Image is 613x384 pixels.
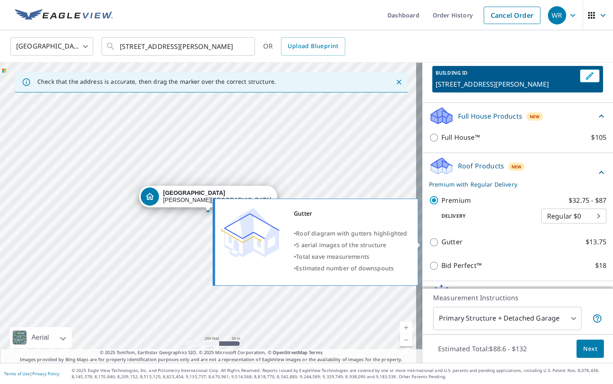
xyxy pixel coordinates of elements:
[163,190,225,196] strong: [GEOGRAPHIC_DATA]
[296,264,394,272] span: Estimated number of downspouts
[72,367,609,380] p: © 2025 Eagle View Technologies, Inc. and Pictometry International Corp. All Rights Reserved. Repo...
[37,78,276,85] p: Check that the address is accurate, then drag the marker over the correct structure.
[436,69,468,76] p: BUILDING ID
[586,237,606,247] p: $13.75
[10,327,72,348] div: Aerial
[431,340,533,358] p: Estimated Total: $88.6 - $132
[441,260,482,271] p: Bid Perfect™
[569,195,606,206] p: $32.75 - $87
[530,113,540,120] span: New
[429,284,606,304] div: Solar ProductsNew
[15,9,113,22] img: EV Logo
[400,334,412,346] a: Current Level 17, Zoom Out
[294,239,407,251] div: •
[484,7,540,24] a: Cancel Order
[163,190,271,204] div: [PERSON_NAME][GEOGRAPHIC_DATA]
[10,35,93,58] div: [GEOGRAPHIC_DATA]
[4,371,30,377] a: Terms of Use
[541,204,606,228] div: Regular $0
[429,212,541,220] p: Delivery
[309,349,322,355] a: Terms
[458,161,504,171] p: Roof Products
[458,111,522,121] p: Full House Products
[441,237,463,247] p: Gutter
[100,349,322,356] span: © 2025 TomTom, Earthstar Geographics SIO, © 2025 Microsoft Corporation, ©
[433,293,602,303] p: Measurement Instructions
[595,260,606,271] p: $18
[433,307,582,330] div: Primary Structure + Detached Garage
[436,79,577,89] p: [STREET_ADDRESS][PERSON_NAME]
[29,327,51,348] div: Aerial
[441,132,480,143] p: Full House™
[281,37,345,56] a: Upload Blueprint
[441,195,471,206] p: Premium
[139,186,277,211] div: Dropped pin, building 1, Residential property, 524 Haven Dr Anna, TX 75409
[294,251,407,262] div: •
[294,228,407,239] div: •
[294,208,407,219] div: Gutter
[429,106,606,126] div: Full House ProductsNew
[296,241,386,249] span: 5 aerial images of the structure
[263,37,345,56] div: OR
[273,349,308,355] a: OpenStreetMap
[393,77,404,87] button: Close
[294,262,407,274] div: •
[591,132,606,143] p: $105
[221,208,279,258] img: Premium
[296,253,369,260] span: Total eave measurements
[4,371,59,376] p: |
[583,344,597,354] span: Next
[288,41,338,51] span: Upload Blueprint
[120,35,238,58] input: Search by address or latitude-longitude
[429,180,596,189] p: Premium with Regular Delivery
[577,340,604,358] button: Next
[592,314,602,323] span: Your report will include the primary structure and a detached garage if one exists.
[400,321,412,334] a: Current Level 17, Zoom In
[548,6,566,24] div: WR
[296,229,407,237] span: Roof diagram with gutters highlighted
[429,156,606,189] div: Roof ProductsNewPremium with Regular Delivery
[511,163,522,170] span: New
[580,69,600,83] button: Edit building 1
[32,371,59,377] a: Privacy Policy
